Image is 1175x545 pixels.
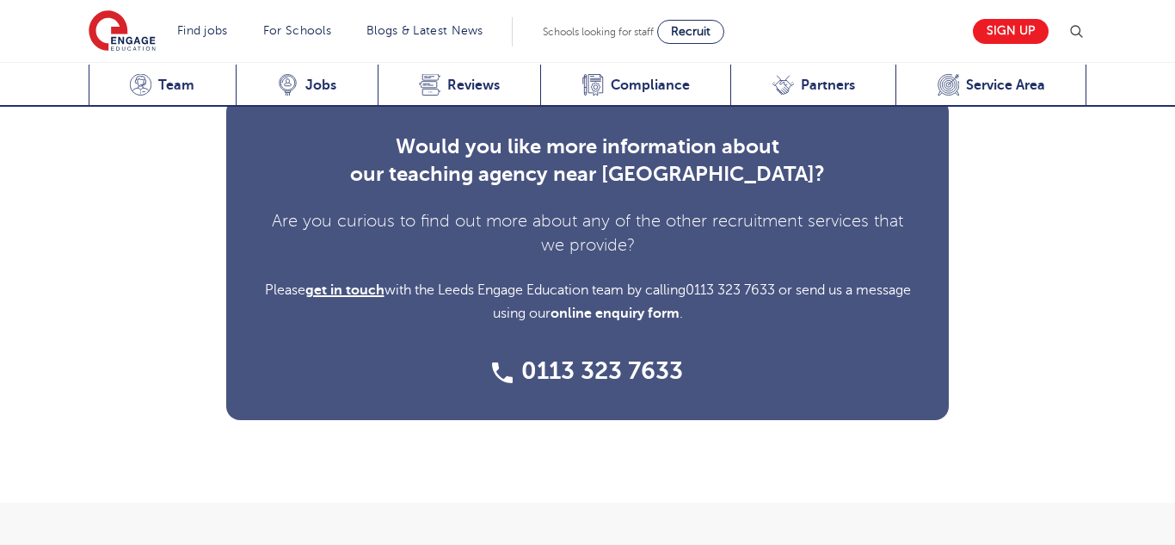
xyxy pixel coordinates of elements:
span: with the Leeds Engage Education team by calling [384,282,686,298]
span: Recruit [671,25,711,38]
span: 0113 323 7633 or send us a message using our . [493,282,911,320]
a: Team [89,65,236,107]
span: Jobs [305,77,336,94]
img: Engage Education [89,10,156,53]
span: Team [158,77,194,94]
a: Find jobs [177,24,228,37]
span: Partners [801,77,855,94]
span: Reviews [447,77,500,94]
h5: Are you curious to find out more about any of the other recruitment services that we provide? [261,209,914,257]
span: Compliance [611,77,690,94]
span: Service Area [966,77,1045,94]
a: Sign up [973,19,1049,44]
a: Compliance [540,65,730,107]
span: Schools looking for staff [543,26,654,38]
span: Please [265,282,305,298]
a: Blogs & Latest News [366,24,483,37]
a: Reviews [378,65,541,107]
a: 0113 323 7633 [492,359,683,383]
a: Partners [730,65,895,107]
a: For Schools [263,24,331,37]
a: online enquiry form [551,306,680,321]
a: Service Area [895,65,1086,107]
a: get in touch [305,282,384,298]
a: Recruit [657,20,724,44]
h4: Would you like more information about our teaching agency near [GEOGRAPHIC_DATA]? [261,133,914,188]
a: Jobs [236,65,378,107]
